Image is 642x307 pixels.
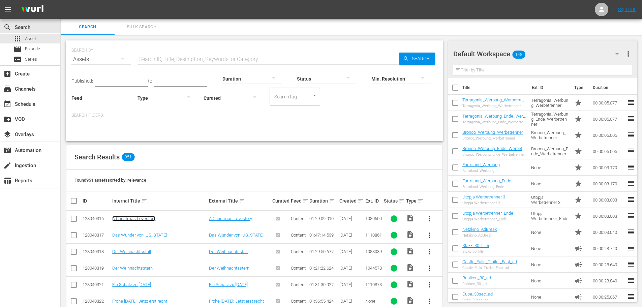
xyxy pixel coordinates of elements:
a: Der Weihnachtsstall [112,249,151,254]
a: Netzkino_AdBreak [462,227,497,232]
span: reorder [627,163,635,171]
td: 00:00:03.003 [590,208,627,224]
div: 128040322 [83,299,110,304]
div: Farmland_Werbung [462,168,500,173]
span: 148 [512,48,525,62]
button: more_vert [421,227,437,243]
span: Video [406,297,414,305]
span: Promo [574,228,582,236]
button: Open [311,92,318,99]
div: 128040316 [83,216,110,221]
a: Slaxx_30_filler [462,243,489,248]
span: Series [25,56,37,63]
span: Video [406,247,414,255]
div: [DATE] [339,282,363,287]
span: Search Results [74,153,120,161]
span: Content [291,299,306,304]
td: None [528,176,572,192]
div: [DATE] [339,233,363,238]
span: reorder [627,276,635,284]
span: Overlays [3,130,11,139]
span: sort [141,198,147,204]
a: Sign Out [618,7,636,12]
span: Content [291,216,306,221]
div: Feed [291,197,307,205]
div: Rubikon_30_ad [462,282,491,286]
td: 00:00:03.003 [590,192,627,208]
span: reorder [627,228,635,236]
p: Search Filters: [71,113,437,118]
button: more_vert [421,244,437,260]
div: Castle_Falls_Trailer_Fast_ad [462,266,517,270]
span: reorder [627,115,635,123]
th: Type [570,78,589,97]
a: A Christmas Lovestory [209,216,252,221]
div: [DATE] [339,216,363,221]
a: Cube_30sec_ad [462,291,493,297]
span: Promo [574,131,582,139]
td: Bronco_Werbung_Ende_Werbetrenner [528,143,572,159]
span: Ad [574,277,582,285]
a: Ein Schatz zu [DATE] [112,282,151,287]
a: Utopja Werbetrenner_Ende [462,211,513,216]
span: Video [406,280,414,288]
td: 00:00:05.077 [590,111,627,127]
span: 1110873 [365,282,382,287]
span: 1044578 [365,266,382,271]
a: Bronco_Werbung_Werbetrenner [462,130,523,135]
span: more_vert [425,264,433,272]
td: 00:00:28.720 [590,240,627,256]
div: Internal Title [112,197,207,205]
span: reorder [627,260,635,268]
a: Frohe [DATE]: Jetzt erst recht [209,299,264,304]
a: Farmland_Werbung [462,162,500,167]
span: Ingestion [3,161,11,170]
span: reorder [627,98,635,106]
a: Castle_Falls_Trailer_Fast_ad [462,259,517,264]
a: Terragonia_Werbung_Werbetrenner [462,97,524,108]
a: Rubikon_30_ad [462,275,491,280]
button: Search [399,53,435,65]
div: 128040321 [83,282,110,287]
span: Ad [574,260,582,269]
button: more_vert [421,277,437,293]
span: more_vert [425,215,433,223]
span: Content [291,249,306,254]
th: Title [462,78,528,97]
th: Ext. ID [528,78,571,97]
span: Content [291,233,306,238]
td: Bronco_Werbung_Werbetrenner [528,127,572,143]
span: Ad [574,293,582,301]
div: Netzkino_AdBreak [462,233,497,238]
span: Episode [25,45,40,52]
span: Asset [25,35,36,42]
button: more_vert [624,46,632,62]
span: 951 [122,153,134,161]
td: 00:00:28.640 [590,256,627,273]
a: Farmland_Werbung_Ende [462,178,511,183]
div: Bronco_Werbung_Werbetrenner [462,136,523,141]
div: 01:31:30.027 [309,282,337,287]
span: sort [399,198,405,204]
span: reorder [627,212,635,220]
span: menu [4,5,12,13]
span: Video [406,264,414,272]
span: Promo [574,99,582,107]
div: Default Workspace [453,44,625,63]
div: Created [339,197,363,205]
div: 01:29:09.010 [309,216,337,221]
span: to [148,78,152,84]
td: None [528,256,572,273]
span: Asset [13,35,22,43]
span: Ad [574,244,582,252]
span: Promo [574,180,582,188]
td: 00:00:25.067 [590,289,627,305]
span: Promo [574,196,582,204]
td: 00:00:05.077 [590,95,627,111]
td: 00:00:03.040 [590,224,627,240]
div: 128040317 [83,233,110,238]
a: Der Weihnachtsstern [209,266,249,271]
div: [DATE] [339,249,363,254]
div: Terragonia_Werbung_Werbetrenner [462,104,526,108]
div: Utopja Werbetrenner 3 [462,201,505,205]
